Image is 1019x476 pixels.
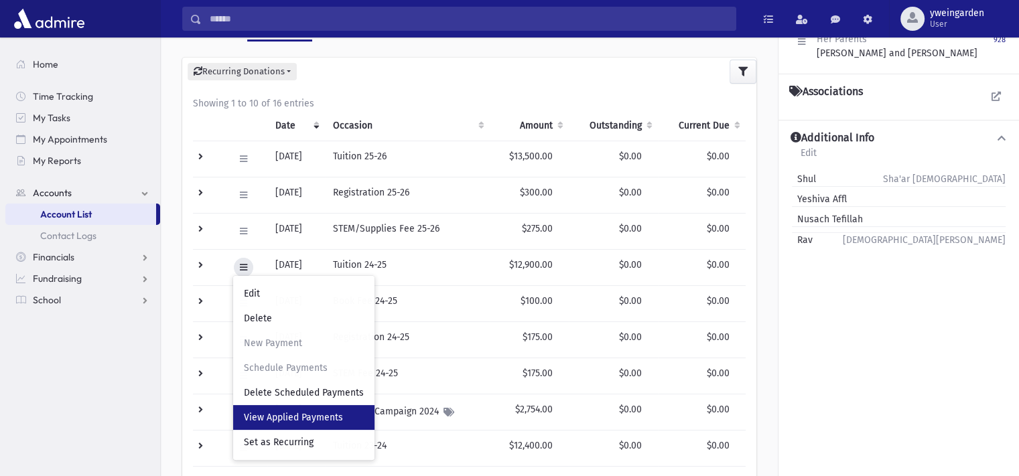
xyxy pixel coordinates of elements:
span: Financials [33,251,74,263]
a: School [5,289,160,311]
a: Financials [5,246,160,268]
span: Contact Logs [40,230,96,242]
span: My Tasks [33,112,70,124]
span: Sha'ar [DEMOGRAPHIC_DATA] [883,172,1006,186]
span: Rav [792,233,813,247]
span: Accounts [33,187,72,199]
td: [DATE] [267,177,325,213]
td: $12,400.00 [490,430,569,466]
a: Fundraising [5,268,160,289]
a: Delete Scheduled Payments [233,380,375,405]
span: $0.00 [619,295,642,307]
span: $0.00 [707,187,730,198]
div: Showing 1 to 10 of 16 entries [193,96,746,110]
a: Edit [233,281,375,306]
span: $0.00 [707,259,730,270]
span: My Reports [33,155,81,167]
span: $0.00 [619,440,642,451]
span: Home [33,58,58,70]
td: $175.00 [490,358,569,394]
a: Accounts [5,182,160,204]
th: Amount: activate to sort column ascending [490,110,569,141]
span: Fundraising [33,272,82,285]
span: $0.00 [619,259,642,270]
td: Tuition 23-24 [325,430,490,466]
span: User [930,19,984,29]
td: $100.00 [490,285,569,321]
span: yweingarden [930,8,984,19]
a: My Tasks [5,107,160,129]
th: Occasion : activate to sort column ascending [325,110,490,141]
td: Registration 25-26 [325,177,490,213]
a: Account List [5,204,156,225]
span: Her Parents [817,33,867,45]
a: My Appointments [5,129,160,150]
span: $0.00 [707,295,730,307]
td: $2,754.00 [490,394,569,430]
a: Edit [800,145,817,169]
span: $0.00 [619,404,642,415]
span: $0.00 [707,223,730,234]
td: Tuition 24-25 [325,249,490,285]
span: Nusach Tefillah [792,212,863,226]
span: $0.00 [619,151,642,162]
th: Date: activate to sort column ascending [267,110,325,141]
span: $0.00 [619,223,642,234]
a: Home [5,54,160,75]
a: 928 [994,32,1006,60]
td: Matching Campaign 2024 [325,394,490,430]
span: $0.00 [619,187,642,198]
span: Delete [244,313,272,324]
th: Outstanding: activate to sort column ascending [569,110,658,141]
td: $275.00 [490,213,569,249]
span: Shul [792,172,816,186]
a: Set as Recurring [233,430,375,455]
td: STEM Fee 24-25 [325,358,490,394]
td: $12,900.00 [490,249,569,285]
h4: Associations [789,85,863,98]
a: Delete [233,306,375,331]
td: $300.00 [490,177,569,213]
span: Account List [40,208,92,220]
input: Search [202,7,736,31]
a: Time Tracking [5,86,160,107]
td: Tuition 25-26 [325,141,490,177]
span: $0.00 [619,331,642,343]
span: $0.00 [707,368,730,379]
span: School [33,294,61,306]
span: Time Tracking [33,90,93,102]
td: [DATE] [267,141,325,177]
td: Book Fee 24-25 [325,285,490,321]
td: [DATE] [267,213,325,249]
span: View Applied Payments [244,412,343,423]
td: $13,500.00 [490,141,569,177]
span: Yeshiva Affl [792,192,847,206]
th: Current Due: activate to sort column ascending [658,110,746,141]
a: My Reports [5,150,160,171]
td: STEM/Supplies Fee 25-26 [325,213,490,249]
button: Additional Info [789,131,1008,145]
small: 928 [994,35,1006,44]
img: AdmirePro [11,5,88,32]
span: Delete Scheduled Payments [244,387,364,398]
span: Set as Recurring [244,437,314,448]
td: Registration 24-25 [325,321,490,358]
span: $0.00 [707,440,730,451]
span: Edit [244,288,260,299]
h4: Additional Info [791,131,874,145]
span: $0.00 [707,151,730,162]
td: [DATE] [267,249,325,285]
span: $0.00 [707,404,730,415]
div: [PERSON_NAME] and [PERSON_NAME] [817,32,977,60]
span: [DEMOGRAPHIC_DATA][PERSON_NAME] [843,233,1006,247]
td: $175.00 [490,321,569,358]
a: Contact Logs [5,225,160,246]
a: View Applied Payments [233,405,375,430]
span: $0.00 [707,331,730,343]
button: Recurring Donations [188,63,297,80]
span: $0.00 [619,368,642,379]
span: My Appointments [33,133,107,145]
